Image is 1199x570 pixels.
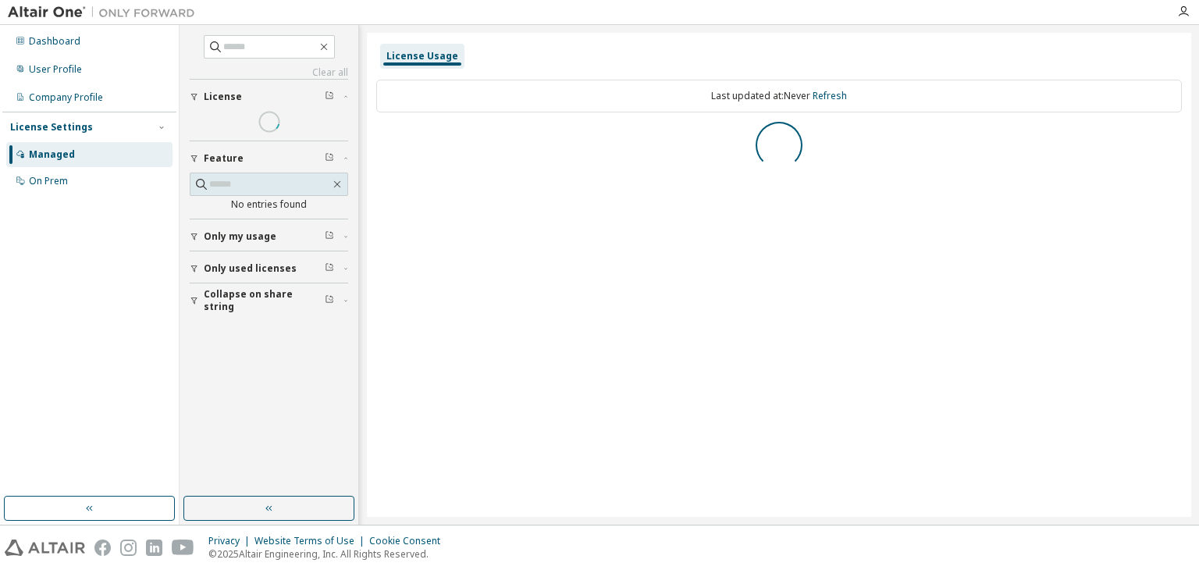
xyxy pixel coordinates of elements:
[386,50,458,62] div: License Usage
[29,63,82,76] div: User Profile
[208,535,254,547] div: Privacy
[204,91,242,103] span: License
[29,35,80,48] div: Dashboard
[813,89,847,102] a: Refresh
[29,148,75,161] div: Managed
[204,230,276,243] span: Only my usage
[204,262,297,275] span: Only used licenses
[190,251,348,286] button: Only used licenses
[369,535,450,547] div: Cookie Consent
[190,66,348,79] a: Clear all
[325,294,334,307] span: Clear filter
[29,175,68,187] div: On Prem
[94,540,111,556] img: facebook.svg
[204,152,244,165] span: Feature
[190,219,348,254] button: Only my usage
[204,288,325,313] span: Collapse on share string
[10,121,93,134] div: License Settings
[172,540,194,556] img: youtube.svg
[146,540,162,556] img: linkedin.svg
[254,535,369,547] div: Website Terms of Use
[190,198,348,211] div: No entries found
[190,141,348,176] button: Feature
[208,547,450,561] p: © 2025 Altair Engineering, Inc. All Rights Reserved.
[325,152,334,165] span: Clear filter
[120,540,137,556] img: instagram.svg
[5,540,85,556] img: altair_logo.svg
[325,91,334,103] span: Clear filter
[190,80,348,114] button: License
[190,283,348,318] button: Collapse on share string
[29,91,103,104] div: Company Profile
[325,262,334,275] span: Clear filter
[376,80,1182,112] div: Last updated at: Never
[8,5,203,20] img: Altair One
[325,230,334,243] span: Clear filter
